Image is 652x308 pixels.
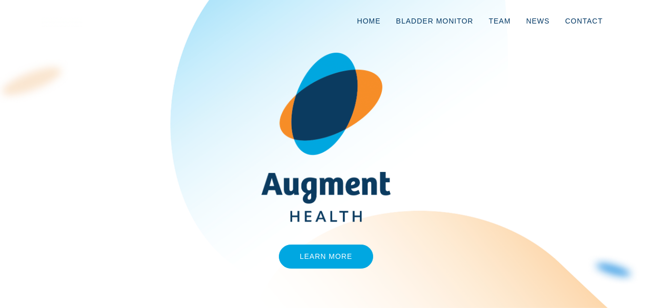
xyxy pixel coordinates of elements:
a: Home [350,4,389,38]
img: logo [42,17,83,27]
a: Bladder Monitor [389,4,481,38]
a: Contact [557,4,610,38]
a: Team [481,4,518,38]
img: AugmentHealth_FullColor_Transparent.png [254,53,398,222]
a: Learn More [279,245,374,269]
a: News [518,4,557,38]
